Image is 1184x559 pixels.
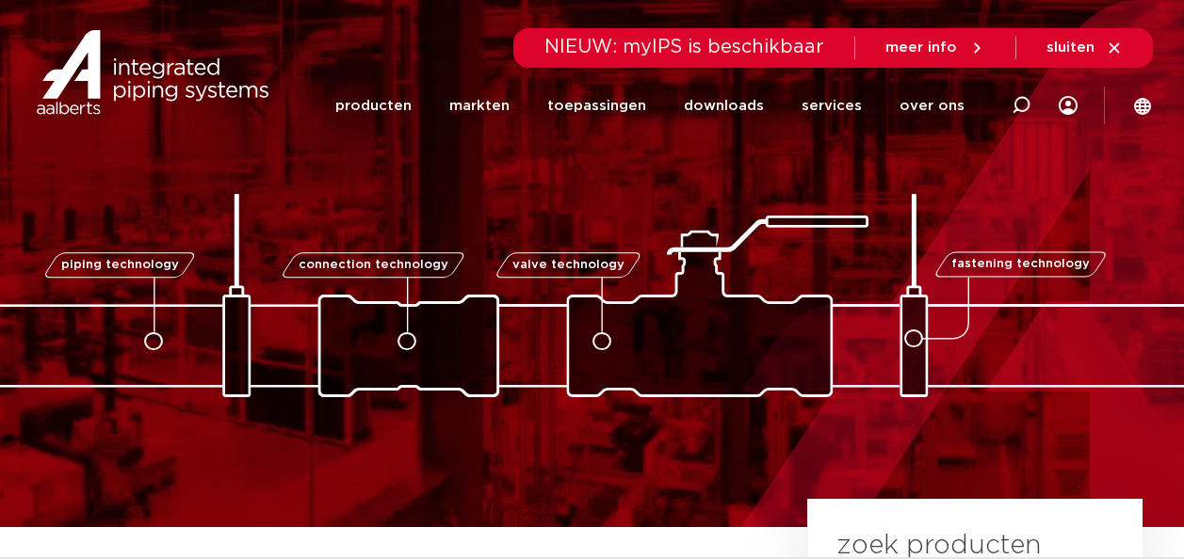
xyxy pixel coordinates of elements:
span: valve technology [512,259,624,271]
span: piping technology [61,259,179,271]
a: producten [335,68,412,144]
span: connection technology [298,259,447,271]
a: services [802,68,862,144]
nav: Menu [335,68,965,144]
div: my IPS [1059,68,1078,144]
a: over ons [900,68,965,144]
span: fastening technology [951,259,1090,271]
span: NIEUW: myIPS is beschikbaar [544,38,824,56]
span: meer info [885,40,957,55]
span: sluiten [1046,40,1095,55]
a: sluiten [1046,40,1123,56]
a: markten [449,68,510,144]
a: toepassingen [547,68,646,144]
a: meer info [885,40,985,56]
a: downloads [684,68,764,144]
